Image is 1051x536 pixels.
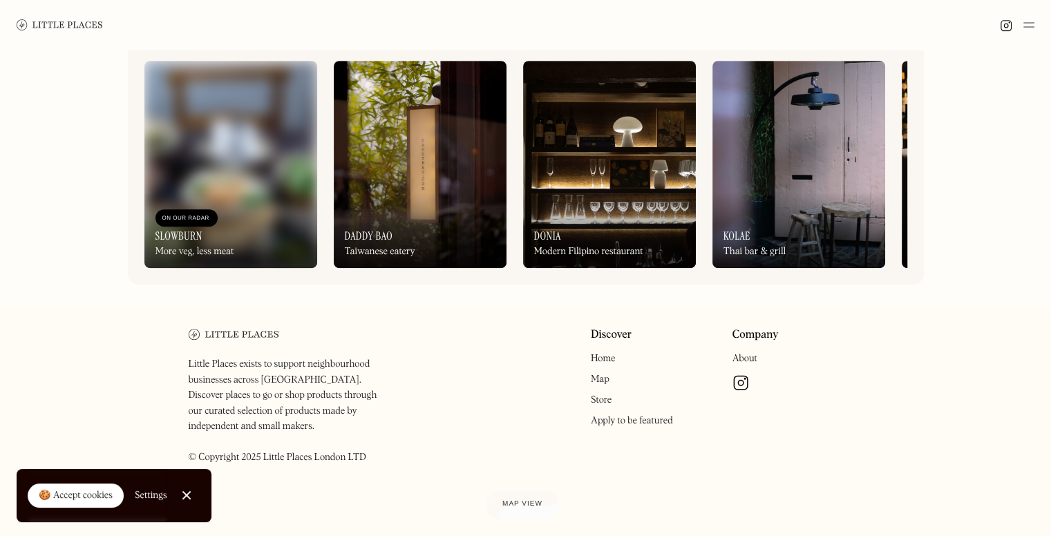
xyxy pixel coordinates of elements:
[155,229,202,242] h3: SlowBurn
[732,329,779,342] a: Company
[173,481,200,509] a: Close Cookie Popup
[39,489,113,503] div: 🍪 Accept cookies
[591,329,632,342] a: Discover
[135,490,167,500] div: Settings
[732,354,757,363] a: About
[534,229,561,242] h3: Donia
[189,356,391,465] p: Little Places exists to support neighbourhood businesses across [GEOGRAPHIC_DATA]. Discover place...
[712,61,885,268] a: KolaeThai bar & grill
[135,480,167,511] a: Settings
[155,246,234,258] div: More veg, less meat
[591,354,615,363] a: Home
[486,489,559,519] a: Map view
[345,229,393,242] h3: Daddy Bao
[345,246,415,258] div: Taiwanese eatery
[723,246,786,258] div: Thai bar & grill
[28,484,124,508] a: 🍪 Accept cookies
[186,495,187,496] div: Close Cookie Popup
[591,416,673,425] a: Apply to be featured
[502,500,542,508] span: Map view
[723,229,750,242] h3: Kolae
[162,211,211,225] div: On Our Radar
[591,395,612,405] a: Store
[591,374,609,384] a: Map
[144,61,317,268] a: On Our RadarSlowBurnMore veg, less meat
[534,246,643,258] div: Modern Filipino restaurant
[334,61,506,268] a: Daddy BaoTaiwanese eatery
[523,61,696,268] a: DoniaModern Filipino restaurant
